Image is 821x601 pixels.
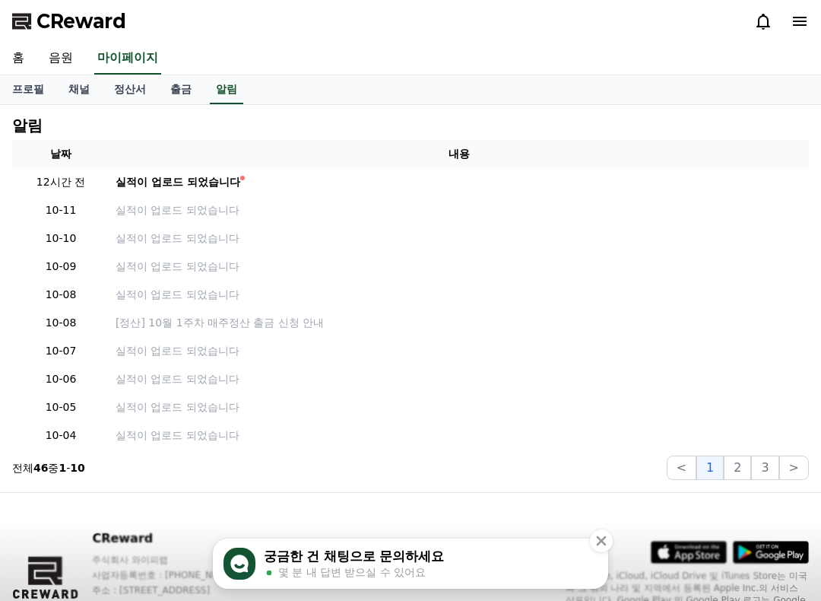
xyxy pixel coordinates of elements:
p: 10-10 [18,231,103,246]
p: 전체 중 - [12,460,85,475]
a: 실적이 업로드 되었습니다 [116,399,803,415]
a: 대화 [275,558,546,596]
th: 내용 [109,140,809,168]
button: > [779,456,809,480]
a: 정산서 [102,75,158,104]
p: 10-07 [18,343,103,359]
h4: 알림 [12,117,43,134]
a: 실적이 업로드 되었습니다 [116,202,803,218]
p: 10-04 [18,428,103,444]
p: 10-09 [18,259,103,275]
p: 10-05 [18,399,103,415]
a: 실적이 업로드 되었습니다 [116,343,803,359]
th: 날짜 [12,140,109,168]
span: 홈 [135,581,145,594]
button: 3 [751,456,778,480]
button: < [667,456,696,480]
span: CReward [36,9,126,33]
p: 10-06 [18,371,103,387]
p: 10-08 [18,315,103,331]
p: 12시간 전 [18,174,103,190]
strong: 1 [59,462,66,474]
a: 실적이 업로드 되었습니다 [116,259,803,275]
a: 설정 [546,558,816,596]
a: 마이페이지 [94,43,161,75]
a: 실적이 업로드 되었습니다 [116,428,803,444]
a: 홈 [5,558,275,596]
a: 알림 [210,75,243,104]
p: 10-08 [18,287,103,303]
a: 출금 [158,75,204,104]
a: 실적이 업로드 되었습니다 [116,174,803,190]
a: 음원 [36,43,85,75]
strong: 10 [70,462,84,474]
span: 대화 [401,582,420,595]
div: 실적이 업로드 되었습니다 [116,174,240,190]
a: 채널 [56,75,102,104]
a: CReward [12,9,126,33]
a: 실적이 업로드 되었습니다 [116,371,803,387]
p: 10-11 [18,202,103,218]
a: 실적이 업로드 되었습니다 [116,231,803,246]
a: [정산] 10월 1주차 매주정산 출금 신청 안내 [116,315,803,331]
button: 1 [696,456,724,480]
strong: 46 [33,462,48,474]
a: 실적이 업로드 되었습니다 [116,287,803,303]
button: 2 [724,456,751,480]
span: 설정 [671,581,691,594]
